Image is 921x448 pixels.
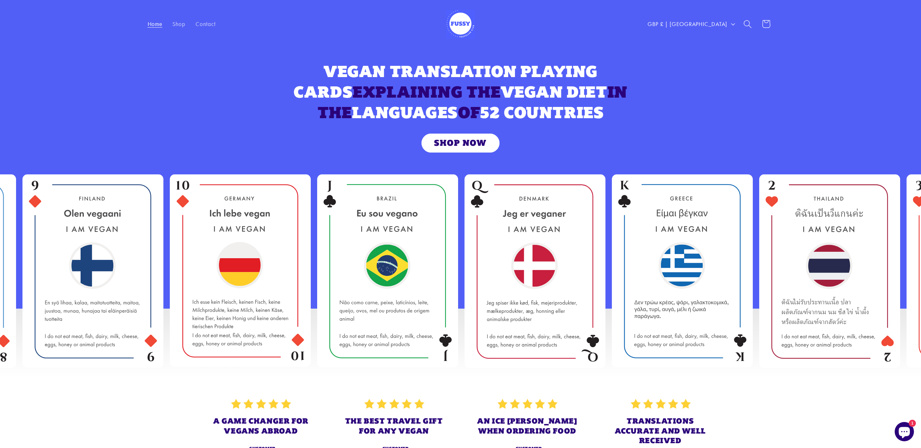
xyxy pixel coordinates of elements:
a: Contact [191,15,221,33]
span: GBP £ | [GEOGRAPHIC_DATA] [647,20,727,28]
h2: VEGAN TRANSLATION PLAYING CARDS VEGAN DIET LANGUAGES 52 COUNTRIES [268,61,653,123]
span: EXPLAINING THE [352,82,500,102]
img: Card [29,181,157,362]
a: Fussy Traveller Club [443,6,478,42]
h3: THE BEST TRAVEL GIFT FOR ANY VEGAN [341,416,447,436]
img: Card [766,181,894,362]
h3: TRANSLATIONS ACCURATE AND WELL RECEIVED [607,416,713,445]
a: Home [143,15,167,33]
h3: A GAME CHANGER FOR VEGANS ABROAD [208,416,314,436]
span: Home [148,21,162,28]
a: Shop [167,15,190,33]
span: Shop [172,21,186,28]
a: SHOP NOW [421,134,499,153]
summary: Search [738,15,757,33]
span: OF [458,102,480,122]
span: IN THE [317,82,628,122]
img: Card [471,181,599,362]
button: GBP £ | [GEOGRAPHIC_DATA] [642,16,738,32]
img: Card [176,181,304,361]
span: Contact [195,21,215,28]
h3: AN ICE [PERSON_NAME] WHEN ORDERING FOOD [474,416,580,436]
img: Card [324,181,452,361]
inbox-online-store-chat: Shopify online store chat [893,422,916,443]
img: Fussy Traveller Club [446,10,475,39]
img: Card [618,181,746,361]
